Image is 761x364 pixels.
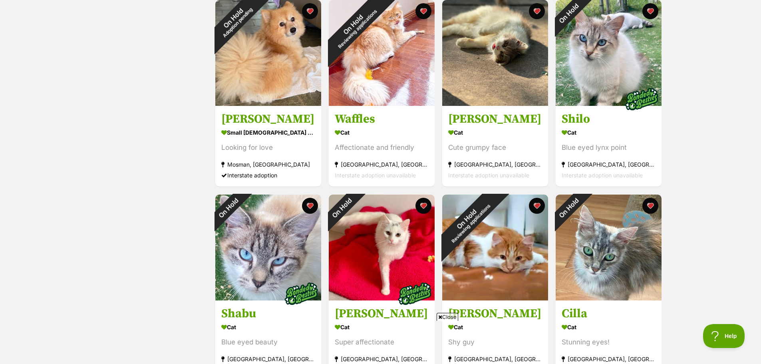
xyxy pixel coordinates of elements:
[622,80,662,119] img: bonded besties
[221,112,315,127] h3: [PERSON_NAME]
[642,198,658,214] button: favourite
[562,143,656,153] div: Blue eyed lynx point
[318,184,366,231] div: On Hold
[215,106,321,187] a: [PERSON_NAME] small [DEMOGRAPHIC_DATA] Dog Looking for love Mosman, [GEOGRAPHIC_DATA] Interstate ...
[562,112,656,127] h3: Shilo
[222,7,254,39] span: Adoption pending
[335,143,429,153] div: Affectionate and friendly
[221,159,315,170] div: Mosman, [GEOGRAPHIC_DATA]
[642,3,658,19] button: favourite
[335,159,429,170] div: [GEOGRAPHIC_DATA], [GEOGRAPHIC_DATA]
[545,184,592,231] div: On Hold
[562,306,656,321] h3: Cilla
[424,177,513,265] div: On Hold
[302,198,318,214] button: favourite
[215,99,321,107] a: On HoldAdoption pending
[329,99,435,107] a: On HoldReviewing applications
[448,143,542,153] div: Cute grumpy face
[221,143,315,153] div: Looking for love
[215,195,321,300] img: Shabu
[562,321,656,333] div: Cat
[562,172,643,179] span: Interstate adoption unavailable
[221,170,315,181] div: Interstate adoption
[556,195,662,300] img: Cilla
[415,3,431,19] button: favourite
[221,127,315,139] div: small [DEMOGRAPHIC_DATA] Dog
[205,184,252,231] div: On Hold
[329,294,435,302] a: On Hold
[529,3,545,19] button: favourite
[221,306,315,321] h3: Shabu
[562,127,656,139] div: Cat
[335,112,429,127] h3: Waffles
[448,127,542,139] div: Cat
[448,159,542,170] div: [GEOGRAPHIC_DATA], [GEOGRAPHIC_DATA]
[450,203,491,244] span: Reviewing applications
[556,106,662,187] a: Shilo Cat Blue eyed lynx point [GEOGRAPHIC_DATA], [GEOGRAPHIC_DATA] Interstate adoption unavailab...
[703,324,745,348] iframe: Help Scout Beacon - Open
[442,195,548,300] img: Huxley
[335,306,429,321] h3: [PERSON_NAME]
[187,324,574,360] iframe: Advertisement
[556,294,662,302] a: On Hold
[215,294,321,302] a: On Hold
[329,106,435,187] a: Waffles Cat Affectionate and friendly [GEOGRAPHIC_DATA], [GEOGRAPHIC_DATA] Interstate adoption un...
[442,106,548,187] a: [PERSON_NAME] Cat Cute grumpy face [GEOGRAPHIC_DATA], [GEOGRAPHIC_DATA] Interstate adoption unava...
[415,198,431,214] button: favourite
[442,294,548,302] a: On HoldReviewing applications
[302,3,318,19] button: favourite
[395,274,435,314] img: bonded besties
[448,306,542,321] h3: [PERSON_NAME]
[556,99,662,107] a: On Hold
[448,172,529,179] span: Interstate adoption unavailable
[437,313,458,321] span: Close
[329,195,435,300] img: Elsa
[335,127,429,139] div: Cat
[562,159,656,170] div: [GEOGRAPHIC_DATA], [GEOGRAPHIC_DATA]
[281,274,321,314] img: bonded besties
[562,337,656,348] div: Stunning eyes!
[335,172,416,179] span: Interstate adoption unavailable
[337,8,378,50] span: Reviewing applications
[529,198,545,214] button: favourite
[448,112,542,127] h3: [PERSON_NAME]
